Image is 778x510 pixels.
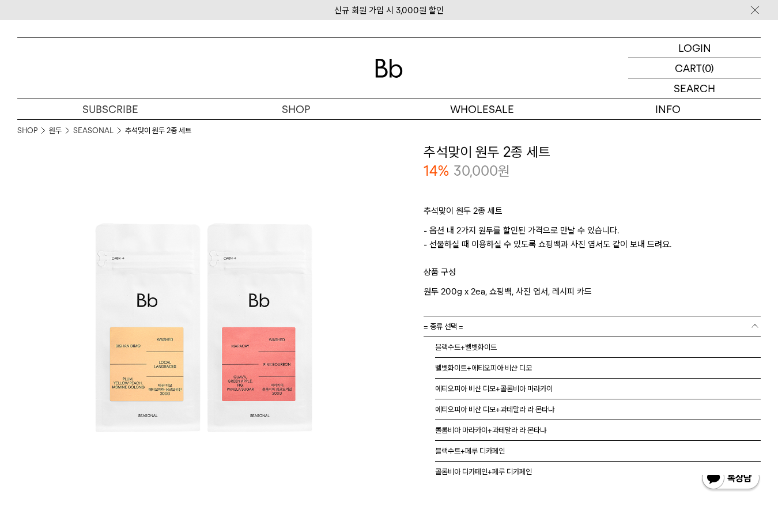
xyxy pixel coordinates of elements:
p: SEARCH [674,78,715,99]
p: LOGIN [678,38,711,58]
a: LOGIN [628,38,761,58]
a: SUBSCRIBE [17,99,203,119]
p: 30,000 [454,161,510,181]
p: (0) [702,58,714,78]
p: 추석맞이 원두 2종 세트 [424,204,761,224]
a: 원두 [49,125,62,137]
span: 원 [498,163,510,179]
a: CART (0) [628,58,761,78]
li: 벨벳화이트+에티오피아 비샨 디모 [435,358,761,379]
a: SEASONAL [73,125,114,137]
span: = 종류 선택 = [424,316,463,337]
img: 로고 [375,59,403,78]
li: 블랙수트+페루 디카페인 [435,441,761,462]
p: 원두 200g x 2ea, 쇼핑백, 사진 엽서, 레시피 카드 [424,285,761,299]
li: 콜롬비아 마라카이+과테말라 라 몬타냐 [435,420,761,441]
li: 추석맞이 원두 2종 세트 [125,125,191,137]
li: 에티오피아 비샨 디모+콜롬비아 마라카이 [435,379,761,399]
p: CART [675,58,702,78]
img: 카카오톡 채널 1:1 채팅 버튼 [701,465,761,493]
li: 에티오피아 비샨 디모+과테말라 라 몬타냐 [435,399,761,420]
h3: 추석맞이 원두 2종 세트 [424,142,761,162]
p: WHOLESALE [389,99,575,119]
p: INFO [575,99,761,119]
a: SHOP [17,125,37,137]
p: 상품 구성 [424,265,761,285]
a: SHOP [203,99,390,119]
li: 콜롬비아 디카페인+페루 디카페인 [435,462,761,482]
li: 블랙수트+벨벳화이트 [435,337,761,358]
p: 14% [424,161,449,181]
a: 신규 회원 가입 시 3,000원 할인 [334,5,444,16]
p: - 옵션 내 2가지 원두를 할인된 가격으로 만날 수 있습니다. - 선물하실 때 이용하실 수 있도록 쇼핑백과 사진 엽서도 같이 보내 드려요. [424,224,761,265]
